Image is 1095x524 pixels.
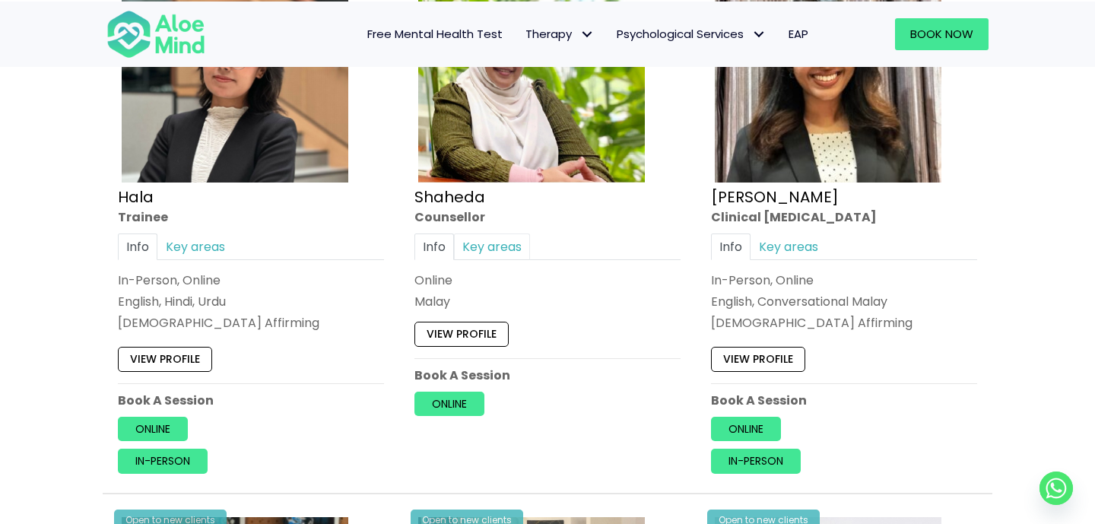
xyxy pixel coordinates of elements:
[118,233,157,260] a: Info
[414,293,681,310] p: Malay
[356,18,514,50] a: Free Mental Health Test
[414,186,485,208] a: Shaheda
[454,233,530,260] a: Key areas
[711,186,839,208] a: [PERSON_NAME]
[1039,472,1073,505] a: Whatsapp
[576,23,598,45] span: Therapy: submenu
[118,293,384,310] p: English, Hindi, Urdu
[777,18,820,50] a: EAP
[414,322,509,346] a: View profile
[525,26,594,42] span: Therapy
[414,392,484,416] a: Online
[711,293,977,310] p: English, Conversational Malay
[711,208,977,226] div: Clinical [MEDICAL_DATA]
[711,348,805,372] a: View profile
[118,348,212,372] a: View profile
[910,26,973,42] span: Book Now
[747,23,770,45] span: Psychological Services: submenu
[414,367,681,384] p: Book A Session
[895,18,989,50] a: Book Now
[414,233,454,260] a: Info
[711,272,977,289] div: In-Person, Online
[367,26,503,42] span: Free Mental Health Test
[711,233,751,260] a: Info
[711,449,801,473] a: In-person
[225,18,820,50] nav: Menu
[118,449,208,473] a: In-person
[605,18,777,50] a: Psychological ServicesPsychological Services: submenu
[157,233,233,260] a: Key areas
[118,208,384,226] div: Trainee
[414,208,681,226] div: Counsellor
[118,417,188,441] a: Online
[414,272,681,289] div: Online
[711,314,977,332] div: [DEMOGRAPHIC_DATA] Affirming
[106,9,205,59] img: Aloe mind Logo
[711,392,977,409] p: Book A Session
[789,26,808,42] span: EAP
[751,233,827,260] a: Key areas
[617,26,766,42] span: Psychological Services
[118,314,384,332] div: [DEMOGRAPHIC_DATA] Affirming
[118,272,384,289] div: In-Person, Online
[118,392,384,409] p: Book A Session
[514,18,605,50] a: TherapyTherapy: submenu
[118,186,154,208] a: Hala
[711,417,781,441] a: Online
